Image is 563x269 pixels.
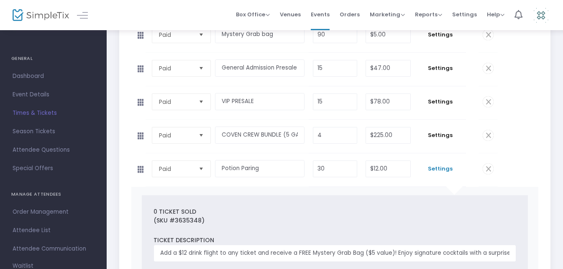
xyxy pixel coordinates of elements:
label: 0 Ticket sold [154,207,196,216]
input: Price [366,27,410,43]
button: Select [195,127,207,143]
input: Enter a ticket type name. e.g. General Admission [215,26,304,43]
h4: GENERAL [11,50,95,67]
span: Settings [452,4,477,25]
span: Attendee List [13,225,94,236]
span: Paid [159,64,192,72]
span: Dashboard [13,71,94,82]
input: Enter a ticket type name. e.g. General Admission [215,59,304,77]
input: Enter a ticket type name. e.g. General Admission [215,93,304,110]
span: Settings [419,131,462,140]
span: Special Offers [13,163,94,174]
span: Paid [159,165,192,173]
span: Attendee Communication [13,243,94,254]
span: Orders [340,4,360,25]
span: Times & Tickets [13,108,94,119]
span: Events [311,4,330,25]
button: Select [195,161,207,177]
span: Box Office [236,10,270,18]
span: Settings [419,64,462,72]
button: Select [195,60,207,76]
input: Price [366,60,410,76]
h4: MANAGE ATTENDEES [11,186,95,203]
input: Enter a ticket type name. e.g. General Admission [215,127,304,144]
span: Season Tickets [13,126,94,137]
input: Price [366,94,410,110]
span: Paid [159,31,192,39]
label: Ticket Description [154,236,214,245]
button: Select [195,94,207,110]
span: Settings [419,31,462,39]
button: Select [195,27,207,43]
span: Settings [419,98,462,106]
label: (SKU #3635348) [154,216,205,225]
span: Marketing [370,10,405,18]
span: Settings [419,165,462,173]
span: Venues [280,4,301,25]
span: Help [487,10,504,18]
span: Paid [159,131,192,140]
input: Price [366,161,410,177]
span: Event Details [13,89,94,100]
input: Enter ticket description [154,245,516,262]
span: Attendee Questions [13,145,94,155]
input: Enter a ticket type name. e.g. General Admission [215,160,304,177]
input: Price [366,127,410,143]
span: Paid [159,98,192,106]
span: Order Management [13,207,94,217]
span: Reports [415,10,442,18]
